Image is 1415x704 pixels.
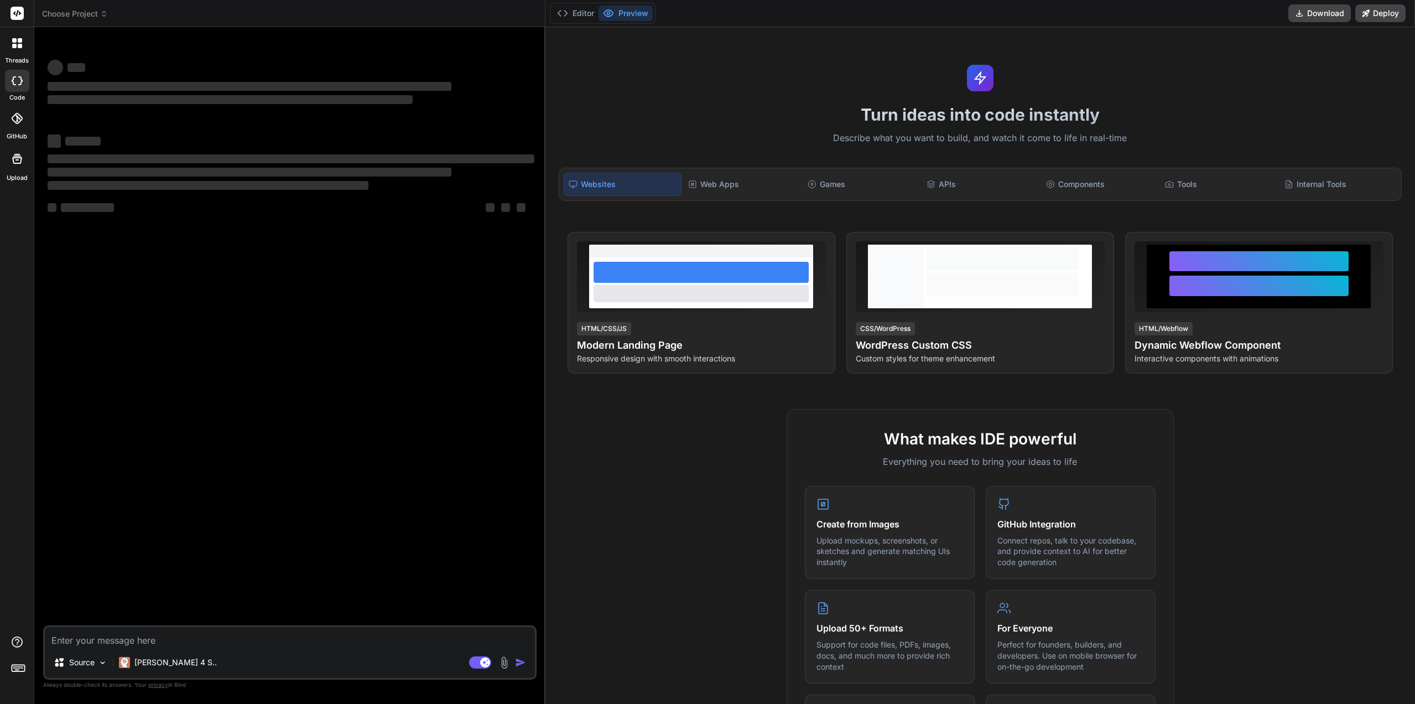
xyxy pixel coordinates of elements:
h4: Modern Landing Page [577,338,826,353]
span: ‌ [48,95,413,104]
label: Upload [7,173,28,183]
span: Choose Project [42,8,108,19]
label: threads [5,56,29,65]
p: Source [69,657,95,668]
div: Web Apps [684,173,801,196]
button: Deploy [1355,4,1406,22]
div: HTML/Webflow [1135,322,1193,335]
button: Editor [553,6,599,21]
p: Describe what you want to build, and watch it come to life in real-time [552,131,1408,146]
img: Pick Models [98,658,107,667]
div: Games [803,173,920,196]
img: Claude 4 Sonnet [119,657,130,668]
div: Websites [564,173,682,196]
button: Preview [599,6,653,21]
div: APIs [922,173,1039,196]
p: Responsive design with smooth interactions [577,353,826,364]
span: ‌ [501,203,510,212]
button: Download [1288,4,1351,22]
span: ‌ [517,203,526,212]
h4: GitHub Integration [997,517,1144,531]
h2: What makes IDE powerful [805,427,1156,451]
h1: Turn ideas into code instantly [552,105,1408,125]
h4: Create from Images [816,517,963,531]
span: ‌ [48,181,368,190]
span: ‌ [48,134,61,148]
div: Tools [1161,173,1278,196]
h4: WordPress Custom CSS [856,338,1105,353]
p: Everything you need to bring your ideas to life [805,455,1156,468]
p: Interactive components with animations [1135,353,1383,364]
span: ‌ [48,168,451,177]
span: ‌ [61,203,114,212]
span: ‌ [48,60,63,75]
h4: For Everyone [997,622,1144,635]
p: Custom styles for theme enhancement [856,353,1105,364]
span: ‌ [48,82,451,91]
h4: Upload 50+ Formats [816,622,963,635]
p: Upload mockups, screenshots, or sketches and generate matching UIs instantly [816,535,963,568]
label: GitHub [7,132,27,141]
img: icon [515,657,526,668]
span: ‌ [67,63,85,72]
p: Support for code files, PDFs, images, docs, and much more to provide rich context [816,639,963,672]
div: HTML/CSS/JS [577,322,631,335]
div: CSS/WordPress [856,322,915,335]
span: ‌ [48,203,56,212]
p: Perfect for founders, builders, and developers. Use on mobile browser for on-the-go development [997,639,1144,672]
img: attachment [498,656,511,669]
span: privacy [148,681,168,688]
div: Internal Tools [1280,173,1397,196]
h4: Dynamic Webflow Component [1135,338,1383,353]
p: Always double-check its answers. Your in Bind [43,680,537,690]
span: ‌ [48,154,534,163]
label: code [9,93,25,102]
div: Components [1042,173,1159,196]
p: Connect repos, talk to your codebase, and provide context to AI for better code generation [997,535,1144,568]
span: ‌ [65,137,101,146]
span: ‌ [486,203,495,212]
p: [PERSON_NAME] 4 S.. [134,657,217,668]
